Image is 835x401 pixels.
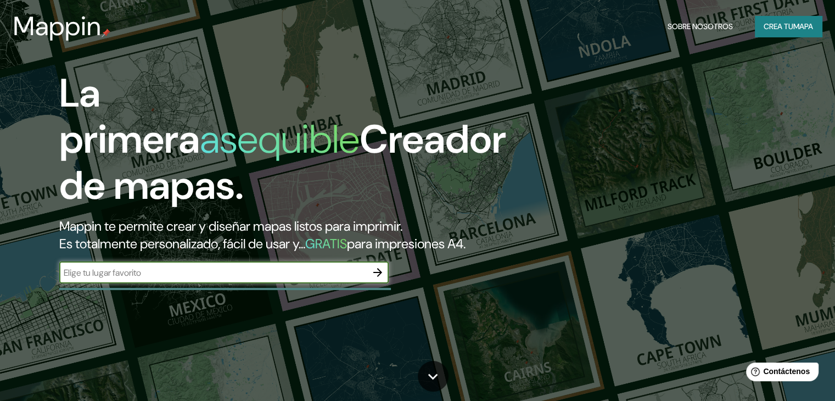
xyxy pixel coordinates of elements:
iframe: Lanzador de widgets de ayuda [737,358,823,389]
font: Crea tu [764,21,793,31]
input: Elige tu lugar favorito [59,266,367,279]
button: Sobre nosotros [663,16,737,37]
font: La primera [59,68,200,165]
font: Creador de mapas. [59,114,506,211]
button: Crea tumapa [755,16,822,37]
font: Es totalmente personalizado, fácil de usar y... [59,235,305,252]
img: pin de mapeo [102,29,110,37]
font: Sobre nosotros [668,21,733,31]
font: asequible [200,114,360,165]
font: Mappin te permite crear y diseñar mapas listos para imprimir. [59,218,402,235]
font: Mappin [13,9,102,43]
font: mapa [793,21,813,31]
font: para impresiones A4. [347,235,466,252]
font: GRATIS [305,235,347,252]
